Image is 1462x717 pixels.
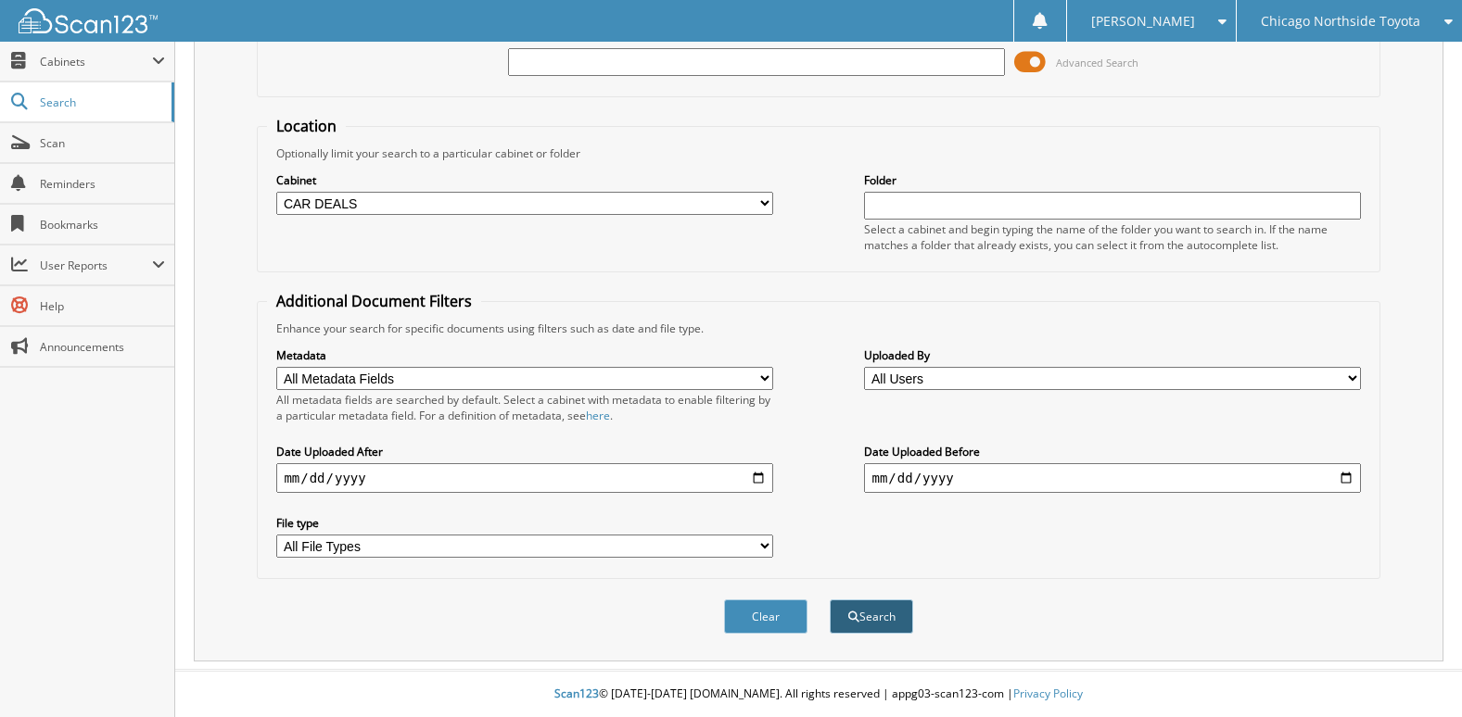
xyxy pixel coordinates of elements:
[864,463,1360,493] input: end
[554,686,599,701] span: Scan123
[267,291,481,311] legend: Additional Document Filters
[276,463,772,493] input: start
[276,392,772,423] div: All metadata fields are searched by default. Select a cabinet with metadata to enable filtering b...
[1056,56,1138,69] span: Advanced Search
[864,444,1360,459] label: Date Uploaded Before
[724,599,807,634] button: Clear
[40,176,165,192] span: Reminders
[40,135,165,151] span: Scan
[40,339,165,355] span: Announcements
[267,321,1369,336] div: Enhance your search for specific documents using filters such as date and file type.
[864,172,1360,188] label: Folder
[175,672,1462,717] div: © [DATE]-[DATE] [DOMAIN_NAME]. All rights reserved | appg03-scan123-com |
[40,298,165,314] span: Help
[1369,628,1462,717] iframe: Chat Widget
[276,444,772,459] label: Date Uploaded After
[276,172,772,188] label: Cabinet
[830,599,913,634] button: Search
[276,347,772,363] label: Metadata
[267,116,346,136] legend: Location
[1261,16,1420,27] span: Chicago Northside Toyota
[1091,16,1195,27] span: [PERSON_NAME]
[40,217,165,233] span: Bookmarks
[1013,686,1083,701] a: Privacy Policy
[267,145,1369,161] div: Optionally limit your search to a particular cabinet or folder
[40,258,152,273] span: User Reports
[864,221,1360,253] div: Select a cabinet and begin typing the name of the folder you want to search in. If the name match...
[40,54,152,69] span: Cabinets
[864,347,1360,363] label: Uploaded By
[19,8,158,33] img: scan123-logo-white.svg
[276,515,772,531] label: File type
[586,408,610,423] a: here
[40,94,162,110] span: Search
